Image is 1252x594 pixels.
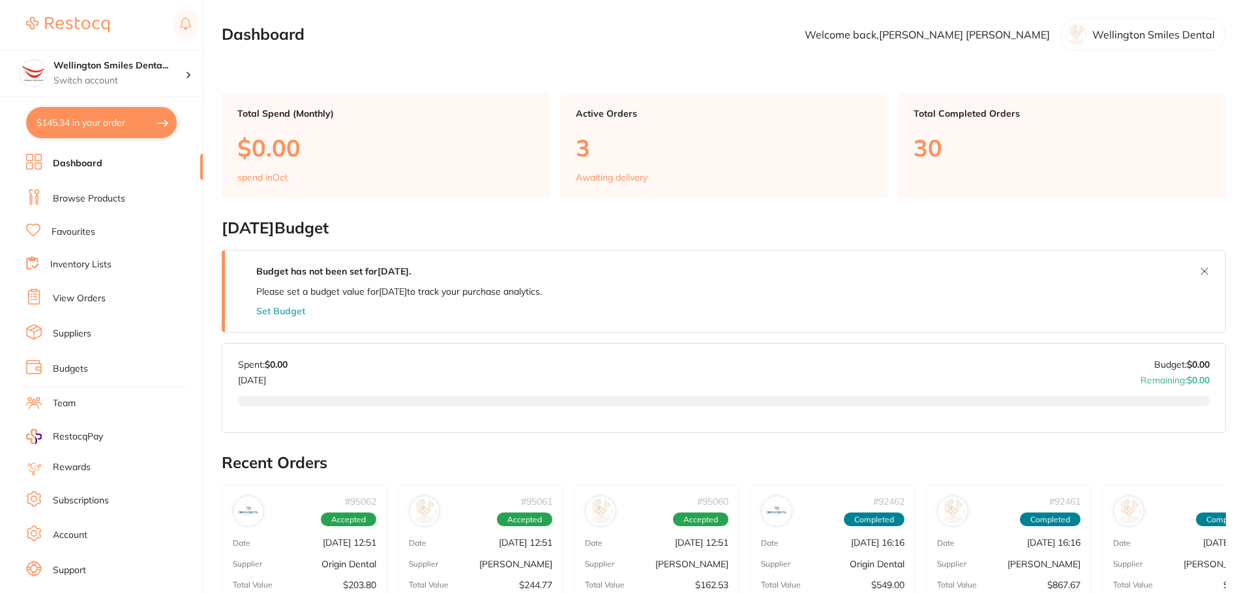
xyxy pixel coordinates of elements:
strong: $0.00 [1187,374,1210,386]
a: Browse Products [53,192,125,205]
p: $244.77 [519,580,552,590]
p: Welcome back, [PERSON_NAME] [PERSON_NAME] [805,29,1050,40]
img: Origin Dental [764,499,789,524]
p: 3 [576,134,872,161]
p: Date [761,539,779,548]
img: Henry Schein Halas [940,499,965,524]
span: Accepted [497,512,552,527]
span: Completed [844,512,904,527]
p: Date [233,539,250,548]
p: $867.67 [1047,580,1081,590]
p: Active Orders [576,108,872,119]
a: Total Spend (Monthly)$0.00spend inOct [222,93,550,198]
a: Support [53,564,86,577]
p: Total Value [937,580,977,589]
img: Origin Dental [236,499,261,524]
p: Supplier [1113,559,1142,569]
a: Dashboard [53,157,102,170]
span: Accepted [673,512,728,527]
p: [PERSON_NAME] [655,559,728,569]
h2: [DATE] Budget [222,219,1226,237]
p: Total Value [1113,580,1153,589]
p: Supplier [937,559,966,569]
strong: $0.00 [1187,359,1210,370]
a: RestocqPay [26,429,103,444]
img: Henry Schein Halas [412,499,437,524]
p: Supplier [761,559,790,569]
p: # 95060 [697,496,728,507]
img: Wellington Smiles Dental [20,60,46,86]
p: [PERSON_NAME] [479,559,552,569]
p: [DATE] [238,370,288,385]
p: Total Completed Orders [914,108,1210,119]
img: Restocq Logo [26,17,110,33]
a: Favourites [52,226,95,239]
p: # 95061 [521,496,552,507]
p: Budget: [1154,359,1210,370]
strong: $0.00 [265,359,288,370]
p: Total Value [233,580,273,589]
p: Awaiting delivery [576,172,648,183]
p: Total Value [585,580,625,589]
p: Spent: [238,359,288,370]
p: Origin Dental [321,559,376,569]
p: Supplier [233,559,262,569]
img: Adam Dental [588,499,613,524]
p: [DATE] 16:16 [851,537,904,548]
button: $145.34 in your order [26,107,177,138]
a: Suppliers [53,327,91,340]
p: # 92462 [873,496,904,507]
p: [PERSON_NAME] [1007,559,1081,569]
p: Total Value [761,580,801,589]
p: # 95062 [345,496,376,507]
p: Total Value [409,580,449,589]
img: Adam Dental [1116,499,1141,524]
p: Switch account [53,74,185,87]
p: # 92461 [1049,496,1081,507]
a: Rewards [53,461,91,474]
span: RestocqPay [53,430,103,443]
p: spend in Oct [237,172,288,183]
a: Subscriptions [53,494,109,507]
span: Accepted [321,512,376,527]
p: Date [937,539,955,548]
p: $162.53 [695,580,728,590]
strong: Budget has not been set for [DATE] . [256,265,411,277]
h2: Recent Orders [222,454,1226,472]
a: Inventory Lists [50,258,112,271]
p: Date [409,539,426,548]
a: Active Orders3Awaiting delivery [560,93,888,198]
h2: Dashboard [222,25,305,44]
p: [DATE] 12:51 [323,537,376,548]
a: Total Completed Orders30 [898,93,1226,198]
p: $203.80 [343,580,376,590]
p: [DATE] 16:16 [1027,537,1081,548]
p: 30 [914,134,1210,161]
p: Date [585,539,603,548]
span: Completed [1020,512,1081,527]
p: $549.00 [871,580,904,590]
a: Account [53,529,87,542]
p: Date [1113,539,1131,548]
p: [DATE] 12:51 [499,537,552,548]
img: RestocqPay [26,429,42,444]
p: Origin Dental [850,559,904,569]
h4: Wellington Smiles Dental [53,59,185,72]
p: Supplier [409,559,438,569]
p: Total Spend (Monthly) [237,108,534,119]
p: Remaining: [1140,370,1210,385]
a: Budgets [53,363,88,376]
p: Wellington Smiles Dental [1092,29,1215,40]
p: Please set a budget value for [DATE] to track your purchase analytics. [256,286,542,297]
p: Supplier [585,559,614,569]
a: Team [53,397,76,410]
a: Restocq Logo [26,10,110,40]
button: Set Budget [256,306,305,316]
p: $0.00 [237,134,534,161]
p: [DATE] 12:51 [675,537,728,548]
a: View Orders [53,292,106,305]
